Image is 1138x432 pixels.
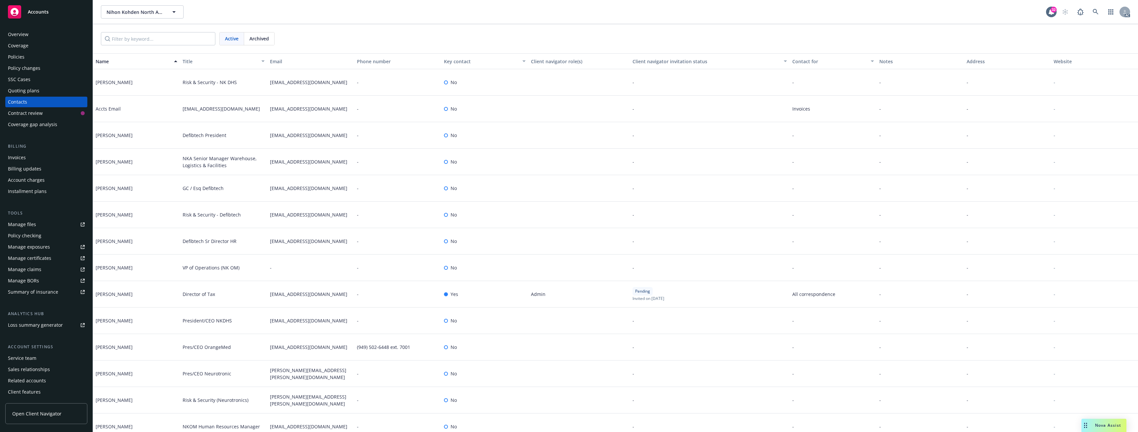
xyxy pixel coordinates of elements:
[270,238,347,245] span: [EMAIL_ADDRESS][DOMAIN_NAME]
[8,74,30,85] div: SSC Cases
[8,119,57,130] div: Coverage gap analysis
[96,211,133,218] div: [PERSON_NAME]
[633,264,634,271] span: -
[451,132,457,139] span: No
[633,344,634,351] span: -
[101,5,184,19] button: Nihon Kohden North America, Inc.
[270,344,347,351] span: [EMAIL_ADDRESS][DOMAIN_NAME]
[357,211,359,218] span: -
[357,79,359,86] span: -
[967,291,968,298] span: -
[357,158,359,165] span: -
[8,108,43,119] div: Contract review
[270,264,272,271] span: -
[633,105,634,112] span: -
[93,53,180,69] button: Name
[96,291,133,298] div: [PERSON_NAME]
[792,291,874,298] span: All correspondence
[5,275,87,286] a: Manage BORs
[451,344,457,351] span: No
[5,287,87,297] a: Summary of insurance
[183,344,231,351] span: Pres/CEO OrangeMed
[792,397,794,404] span: -
[96,79,133,86] div: [PERSON_NAME]
[183,155,264,169] span: NKA Senior Manager Warehouse, Logistics & Facilities
[5,164,87,174] a: Billing updates
[967,397,968,404] span: -
[8,242,50,252] div: Manage exposures
[357,238,359,245] span: -
[1059,5,1072,19] a: Start snowing
[633,158,634,165] span: -
[5,230,87,241] a: Policy checking
[5,320,87,330] a: Loss summary generator
[8,85,39,96] div: Quoting plans
[1054,344,1055,351] div: -
[5,264,87,275] a: Manage claims
[964,53,1051,69] button: Address
[879,423,881,430] span: -
[1051,53,1138,69] button: Website
[633,370,634,377] span: -
[451,291,458,298] span: Yes
[354,53,441,69] button: Phone number
[792,105,874,112] span: Invoices
[270,105,347,112] span: [EMAIL_ADDRESS][DOMAIN_NAME]
[267,53,354,69] button: Email
[5,108,87,119] a: Contract review
[357,132,359,139] span: -
[444,58,518,65] div: Key contact
[879,132,881,139] span: -
[633,132,634,139] span: -
[879,370,881,377] span: -
[8,320,63,330] div: Loss summary generator
[183,370,231,377] span: Pres/CEO Neurotronic
[441,53,528,69] button: Key contact
[8,97,27,107] div: Contacts
[8,219,36,230] div: Manage files
[8,253,51,264] div: Manage certificates
[531,291,546,298] span: Admin
[633,211,634,218] span: -
[5,97,87,107] a: Contacts
[183,185,224,192] span: GC / Esq Defibtech
[5,143,87,150] div: Billing
[357,397,359,404] span: -
[792,238,794,245] span: -
[792,264,794,271] span: -
[451,397,457,404] span: No
[1095,422,1121,428] span: Nova Assist
[1054,105,1055,112] div: -
[1081,419,1126,432] button: Nova Assist
[451,264,457,271] span: No
[633,317,634,324] span: -
[879,397,881,404] span: -
[357,423,359,430] span: -
[633,423,634,430] span: -
[183,317,232,324] span: President/CEO NKDHS
[249,35,269,42] span: Archived
[5,219,87,230] a: Manage files
[270,132,347,139] span: [EMAIL_ADDRESS][DOMAIN_NAME]
[357,317,359,324] span: -
[5,3,87,21] a: Accounts
[8,375,46,386] div: Related accounts
[270,423,347,430] span: [EMAIL_ADDRESS][DOMAIN_NAME]
[8,364,50,375] div: Sales relationships
[1054,211,1055,218] div: -
[5,253,87,264] a: Manage certificates
[792,58,867,65] div: Contact for
[451,317,457,324] span: No
[528,53,630,69] button: Client navigator role(s)
[5,242,87,252] a: Manage exposures
[879,58,961,65] div: Notes
[8,152,26,163] div: Invoices
[5,387,87,397] a: Client features
[792,370,794,377] span: -
[96,370,133,377] div: [PERSON_NAME]
[1104,5,1117,19] a: Switch app
[792,185,794,192] span: -
[5,344,87,350] div: Account settings
[792,344,794,351] span: -
[5,40,87,51] a: Coverage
